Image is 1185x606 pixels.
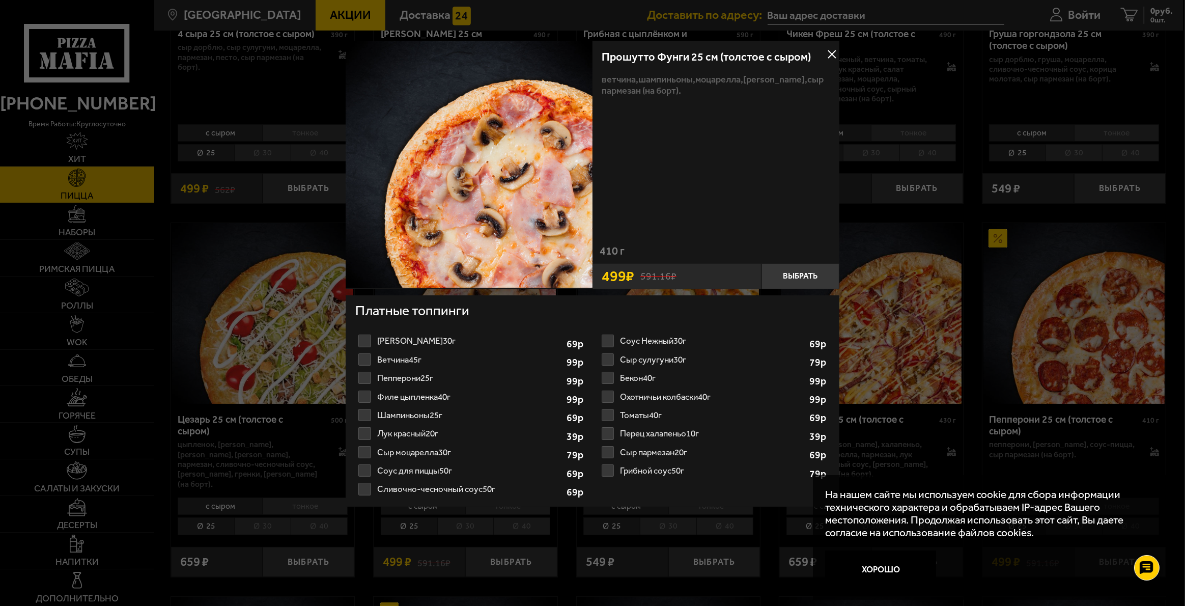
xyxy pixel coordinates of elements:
[599,332,829,350] label: Соус Нежный 30г
[810,432,830,442] strong: 39 р
[599,406,829,424] li: Томаты
[567,450,586,460] strong: 79 р
[599,388,829,406] li: Охотничьи колбаски
[810,450,830,460] strong: 69 р
[355,406,586,424] li: Шампиньоны
[599,461,829,480] li: Грибной соус
[602,74,830,96] p: ветчина, шампиньоны, моцарелла, [PERSON_NAME], сыр пармезан (на борт).
[355,480,586,498] li: Сливочно-чесночный соус
[567,487,586,497] strong: 69 р
[567,469,586,479] strong: 69 р
[567,339,586,349] strong: 69 р
[355,301,829,323] h4: Платные топпинги
[599,424,829,443] label: Перец халапеньо 10г
[592,246,839,263] div: 410 г
[355,461,586,480] label: Соус для пиццы 50г
[599,369,829,387] label: Бекон 40г
[355,461,586,480] li: Соус для пиццы
[599,332,829,350] li: Соус Нежный
[599,443,829,461] label: Сыр пармезан 20г
[355,424,586,443] li: Лук красный
[567,357,586,367] strong: 99 р
[810,413,830,423] strong: 69 р
[567,413,586,423] strong: 69 р
[810,469,830,479] strong: 79 р
[640,271,676,281] s: 591.16 ₽
[355,424,586,443] label: Лук красный 20г
[355,480,586,498] label: Сливочно-чесночный соус 50г
[599,443,829,461] li: Сыр пармезан
[355,332,586,350] li: Соус Деликатес
[567,395,586,404] strong: 99 р
[355,369,586,387] li: Пепперони
[810,395,830,404] strong: 99 р
[355,388,586,406] label: Филе цыпленка 40г
[599,350,829,369] label: Сыр сулугуни 30г
[599,461,829,480] label: Грибной соус 50г
[599,369,829,387] li: Бекон
[810,376,830,386] strong: 99 р
[599,388,829,406] label: Охотничьи колбаски 40г
[355,350,586,369] label: Ветчина 45г
[355,443,586,461] label: Сыр моцарелла 30г
[355,369,586,387] label: Пепперони 25г
[355,388,586,406] li: Филе цыпленка
[355,443,586,461] li: Сыр моцарелла
[355,332,586,350] label: [PERSON_NAME] 30г
[825,488,1150,539] p: На нашем сайте мы используем cookie для сбора информации технического характера и обрабатываем IP...
[599,424,829,443] li: Перец халапеньо
[599,406,829,424] label: Томаты 40г
[355,350,586,369] li: Ветчина
[602,52,830,63] h3: Прошутто Фунги 25 см (толстое с сыром)
[355,406,586,424] label: Шампиньоны 25г
[599,350,829,369] li: Сыр сулугуни
[567,432,586,442] strong: 39 р
[761,263,839,289] button: Выбрать
[810,339,830,349] strong: 69 р
[602,269,634,284] span: 499 ₽
[825,550,936,588] button: Хорошо
[567,376,586,386] strong: 99 р
[810,357,830,367] strong: 79 р
[346,41,592,288] img: Прошутто Фунги 25 см (толстое с сыром)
